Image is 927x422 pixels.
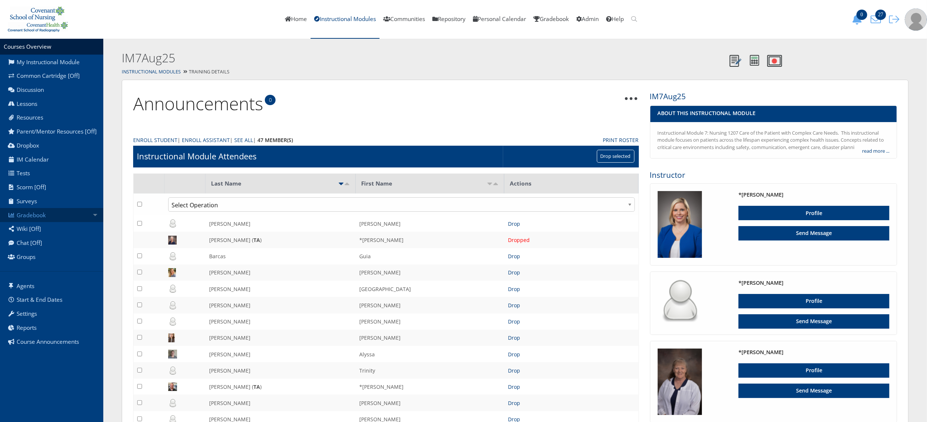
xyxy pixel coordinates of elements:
[508,286,520,293] a: Drop
[868,14,886,25] button: 27
[508,253,520,260] a: Drop
[650,91,897,102] h3: IM7Aug25
[658,349,702,415] img: 943_125_125.jpg
[739,206,889,220] a: Profile
[850,14,868,25] button: 0
[205,264,356,281] td: [PERSON_NAME]
[739,294,889,308] a: Profile
[133,91,263,115] a: Announcements0
[739,349,889,356] h4: *[PERSON_NAME]
[739,314,889,329] a: Send Message
[767,55,782,67] img: Record Video Note
[739,226,889,241] a: Send Message
[850,15,868,23] a: 0
[344,183,350,185] img: desc.png
[905,8,927,31] img: user-profile-default-picture.png
[205,174,356,194] th: Last Name
[137,151,256,162] h1: Instructional Module Attendees
[253,383,260,390] b: TA
[356,346,504,362] td: Alyssa
[205,314,356,330] td: [PERSON_NAME]
[493,183,499,185] img: desc.png
[205,379,356,395] td: [PERSON_NAME] ( )
[122,69,181,75] a: Instructional Modules
[504,174,639,194] th: Actions
[205,297,356,313] td: [PERSON_NAME]
[508,302,520,309] a: Drop
[234,136,253,144] a: See All
[508,351,520,358] a: Drop
[508,318,520,325] a: Drop
[265,95,276,105] span: 0
[356,215,504,232] td: [PERSON_NAME]
[508,236,634,244] div: Dropped
[356,297,504,313] td: [PERSON_NAME]
[750,55,759,66] img: Calculator
[205,215,356,232] td: [PERSON_NAME]
[356,395,504,411] td: [PERSON_NAME]
[508,334,520,341] a: Drop
[597,150,634,163] input: Drop selected
[103,67,927,77] div: Training Details
[730,55,741,67] img: Notes
[739,384,889,398] a: Send Message
[356,314,504,330] td: [PERSON_NAME]
[650,170,897,180] h3: Instructor
[205,362,356,378] td: [PERSON_NAME]
[338,183,344,185] img: asc_active.png
[508,269,520,276] a: Drop
[356,330,504,346] td: [PERSON_NAME]
[658,191,702,258] img: 10000008_125_125.jpg
[356,248,504,264] td: Guia
[508,399,520,407] a: Drop
[356,264,504,281] td: [PERSON_NAME]
[205,330,356,346] td: [PERSON_NAME]
[739,191,889,198] h4: *[PERSON_NAME]
[182,136,230,144] a: Enroll Assistant
[133,136,592,144] div: | | |
[122,50,726,66] h2: IM7Aug25
[603,136,639,144] a: Print Roster
[487,183,493,185] img: asc.png
[508,383,520,390] a: Drop
[868,15,886,23] a: 27
[205,232,356,248] td: [PERSON_NAME] ( )
[356,281,504,297] td: [GEOGRAPHIC_DATA]
[205,281,356,297] td: [PERSON_NAME]
[205,395,356,411] td: [PERSON_NAME]
[508,220,520,227] a: Drop
[739,363,889,378] a: Profile
[857,10,867,20] span: 0
[508,367,520,374] a: Drop
[205,248,356,264] td: Barcas
[862,148,889,155] a: read more ...
[356,174,504,194] th: First Name
[356,379,504,395] td: *[PERSON_NAME]
[356,232,504,248] td: *[PERSON_NAME]
[205,346,356,362] td: [PERSON_NAME]
[658,110,889,117] h4: About This Instructional Module
[4,43,51,51] a: Courses Overview
[253,236,260,243] b: TA
[739,279,889,287] h4: *[PERSON_NAME]
[356,362,504,378] td: Trinity
[133,136,177,144] a: Enroll Student
[658,279,702,324] img: user_64.png
[875,10,886,20] span: 27
[658,129,889,151] div: Instructional Module 7: Nursing 1207 Care of the Patient with Complex Care Needs. This instructio...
